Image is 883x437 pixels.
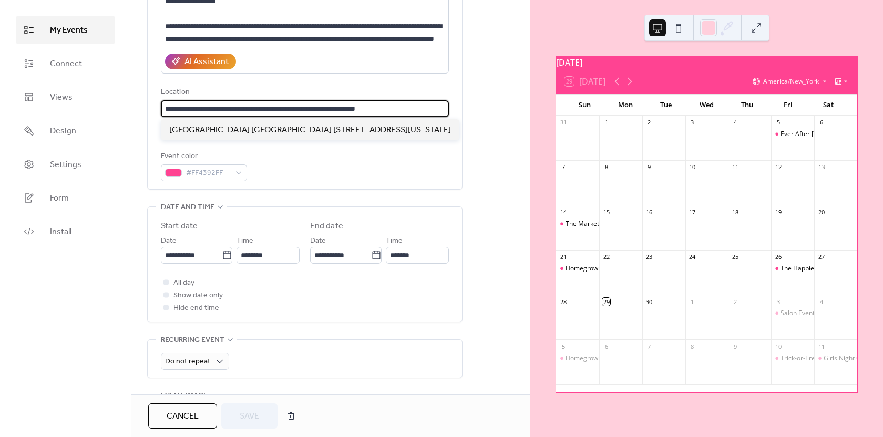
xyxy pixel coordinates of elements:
a: Settings [16,150,115,179]
span: Do not repeat [165,355,210,369]
span: #FF4392FF [186,167,230,180]
span: Settings [50,159,81,171]
div: 17 [689,208,696,216]
div: Trick-or-Treat Market Crawl 👻 [781,354,871,363]
div: 14 [559,208,567,216]
span: Connect [50,58,82,70]
div: 3 [689,119,696,127]
span: Show date only [173,289,223,302]
div: Fri [767,95,808,116]
div: 31 [559,119,567,127]
div: Homegrown in [GEOGRAPHIC_DATA]🍊 [566,354,682,363]
div: 21 [559,253,567,261]
div: 7 [559,163,567,171]
a: Install [16,217,115,246]
div: 5 [559,342,567,350]
a: Design [16,117,115,145]
div: Homegrown in [GEOGRAPHIC_DATA]🍊 [566,264,682,273]
div: Trick-or-Treat Market Crawl 👻 [771,354,814,363]
div: Thu [727,95,767,116]
div: 11 [817,342,825,350]
span: Design [50,125,76,138]
div: Tue [646,95,686,116]
a: My Events [16,16,115,44]
button: AI Assistant [165,54,236,69]
div: 13 [817,163,825,171]
div: 1 [689,298,696,306]
div: 20 [817,208,825,216]
span: [GEOGRAPHIC_DATA] [GEOGRAPHIC_DATA] [STREET_ADDRESS][US_STATE] [169,124,451,137]
div: 22 [602,253,610,261]
span: Date and time [161,201,214,214]
span: Date [161,235,177,247]
div: Location [161,86,447,99]
div: 26 [774,253,782,261]
span: All day [173,277,194,289]
div: 4 [731,119,739,127]
div: 12 [774,163,782,171]
div: The Marketplace of Magic✨ [556,220,599,228]
div: [DATE] [556,56,857,69]
div: 19 [774,208,782,216]
div: Start date [161,220,198,233]
div: 10 [774,342,782,350]
div: Mon [605,95,645,116]
div: Girls Night Out 👻 [814,354,857,363]
span: Event image [161,390,208,402]
div: 8 [689,342,696,350]
div: 18 [731,208,739,216]
div: 4 [817,298,825,306]
div: Ever After Halloween Mini Pop-Up! 🎃 [771,130,814,139]
div: The Happiest Market 🐭 [781,264,851,273]
div: End date [310,220,343,233]
div: Ever After [DATE] Mini Pop-Up! 🎃 [781,130,880,139]
div: 30 [645,298,653,306]
div: 9 [731,342,739,350]
span: Time [237,235,253,247]
div: 2 [645,119,653,127]
div: Sun [564,95,605,116]
span: Recurring event [161,334,224,347]
span: My Events [50,24,88,37]
span: Form [50,192,69,205]
div: Homegrown in Horizon West Market🍊 [556,264,599,273]
div: 1 [602,119,610,127]
div: 24 [689,253,696,261]
span: America/New_York [763,78,819,85]
div: 5 [774,119,782,127]
div: 2 [731,298,739,306]
div: AI Assistant [184,56,229,68]
button: Cancel [148,403,217,429]
div: Salon Event [771,309,814,318]
div: 6 [817,119,825,127]
span: Cancel [167,410,199,423]
span: Date [310,235,326,247]
a: Form [16,184,115,212]
a: Views [16,83,115,111]
div: 16 [645,208,653,216]
div: 29 [602,298,610,306]
div: Sat [808,95,849,116]
div: The Marketplace of Magic✨ [566,220,650,228]
span: Time [386,235,403,247]
div: 10 [689,163,696,171]
div: The Happiest Market 🐭 [771,264,814,273]
span: Install [50,226,71,238]
div: 9 [645,163,653,171]
div: 6 [602,342,610,350]
div: 8 [602,163,610,171]
div: 3 [774,298,782,306]
div: 25 [731,253,739,261]
a: Connect [16,49,115,78]
div: 23 [645,253,653,261]
div: Salon Event [781,309,815,318]
div: Event color [161,150,245,163]
div: Girls Night Out 👻 [824,354,876,363]
div: 27 [817,253,825,261]
div: Homegrown in Horizon West Market🍊 [556,354,599,363]
div: Wed [686,95,727,116]
div: 15 [602,208,610,216]
span: Hide end time [173,302,219,315]
div: 7 [645,342,653,350]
